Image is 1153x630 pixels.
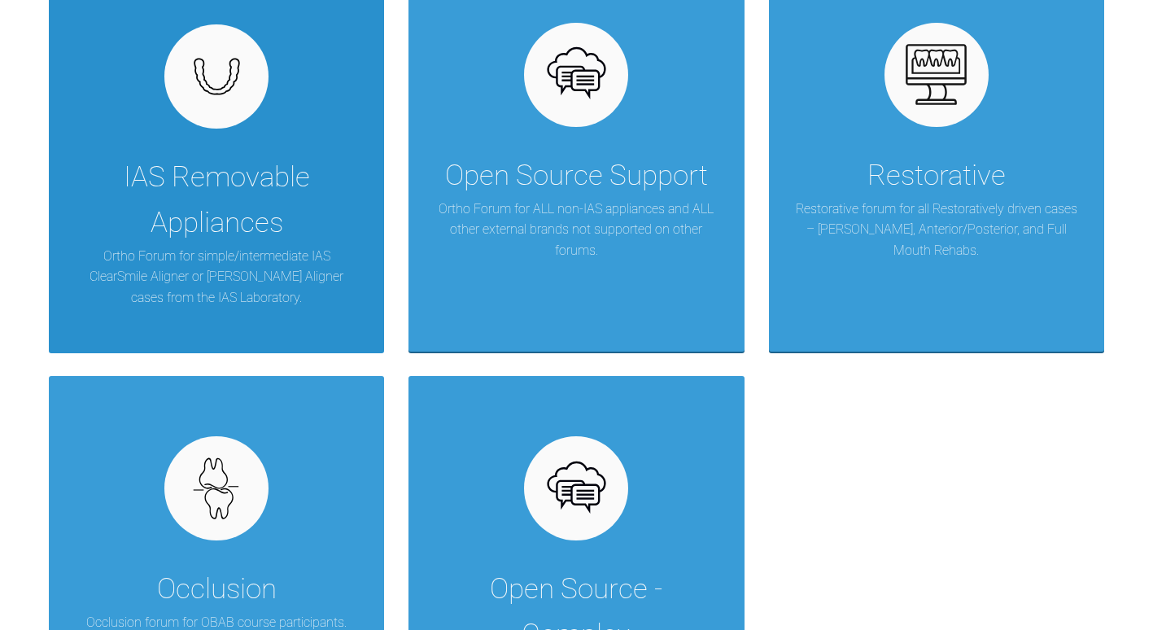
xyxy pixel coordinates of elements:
[186,457,248,520] img: occlusion.8ff7a01c.svg
[793,199,1080,261] p: Restorative forum for all Restoratively driven cases – [PERSON_NAME], Anterior/Posterior, and Ful...
[433,199,719,261] p: Ortho Forum for ALL non-IAS appliances and ALL other external brands not supported on other forums.
[545,457,608,520] img: opensource.6e495855.svg
[73,246,360,308] p: Ortho Forum for simple/intermediate IAS ClearSmile Aligner or [PERSON_NAME] Aligner cases from th...
[157,567,277,612] div: Occlusion
[73,155,360,246] div: IAS Removable Appliances
[445,153,708,199] div: Open Source Support
[905,43,967,106] img: restorative.65e8f6b6.svg
[545,43,608,106] img: opensource.6e495855.svg
[867,153,1006,199] div: Restorative
[186,53,248,100] img: removables.927eaa4e.svg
